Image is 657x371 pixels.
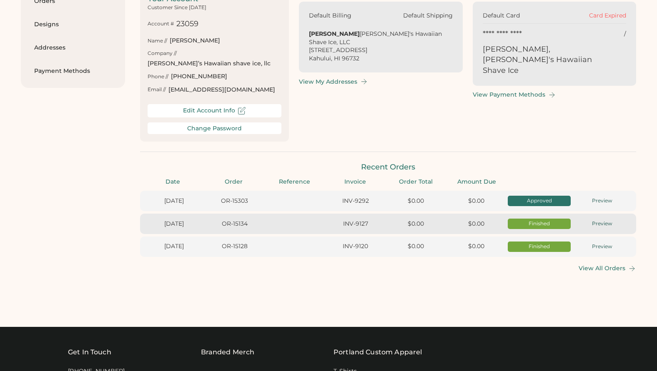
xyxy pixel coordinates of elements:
[510,220,568,227] div: Finished
[388,178,444,186] div: Order Total
[447,197,505,205] div: $0.00
[145,197,203,205] div: [DATE]
[579,265,625,272] div: View All Orders
[309,30,360,37] strong: [PERSON_NAME]
[326,242,384,251] div: INV-9120
[34,44,112,52] div: Addresses
[187,125,242,132] div: Change Password
[387,220,445,228] div: $0.00
[609,44,626,61] img: yH5BAEAAAAALAAAAAABAAEAAAIBRAA7
[483,12,554,20] div: Default Card
[34,20,112,29] div: Designs
[326,197,384,205] div: INV-9292
[148,4,206,11] div: Customer Since [DATE]
[573,197,631,204] div: Preview
[334,347,422,357] a: Portland Custom Apparel
[148,37,167,45] div: Name //
[206,220,263,228] div: OR-15134
[148,20,174,27] div: Account #
[483,44,605,76] div: [PERSON_NAME], [PERSON_NAME]'s Hawaiian Shave Ice
[510,197,568,204] div: Approved
[206,242,263,251] div: OR-15128
[176,19,198,29] div: 23059
[206,178,262,186] div: Order
[309,30,453,62] div: [PERSON_NAME]'s Hawaiian Shave Ice, LLC [STREET_ADDRESS] Kahului, HI 96732
[148,73,168,80] div: Phone //
[299,78,357,85] div: View My Addresses
[68,347,111,357] div: Get In Touch
[387,197,445,205] div: $0.00
[327,178,383,186] div: Invoice
[171,72,227,81] div: [PHONE_NUMBER]
[573,243,631,250] div: Preview
[201,347,255,357] div: Branded Merch
[267,178,323,186] div: Reference
[403,12,453,20] div: Default Shipping
[326,220,384,228] div: INV-9127
[387,242,445,251] div: $0.00
[145,220,203,228] div: [DATE]
[447,220,505,228] div: $0.00
[573,220,631,227] div: Preview
[145,242,203,251] div: [DATE]
[148,60,271,68] div: [PERSON_NAME]’s Hawaiian shave ice, llc
[148,86,166,93] div: Email //
[449,178,505,186] div: Amount Due
[145,178,201,186] div: Date
[140,162,636,172] div: Recent Orders
[624,30,626,38] div: /
[510,243,568,250] div: Finished
[183,107,235,114] div: Edit Account Info
[554,12,626,20] div: Card Expired
[168,86,275,94] div: [EMAIL_ADDRESS][DOMAIN_NAME]
[206,197,263,205] div: OR-15303
[309,12,351,20] div: Default Billing
[473,91,545,98] div: View Payment Methods
[447,242,505,251] div: $0.00
[34,67,112,75] div: Payment Methods
[170,37,220,45] div: [PERSON_NAME]
[148,50,177,57] div: Company //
